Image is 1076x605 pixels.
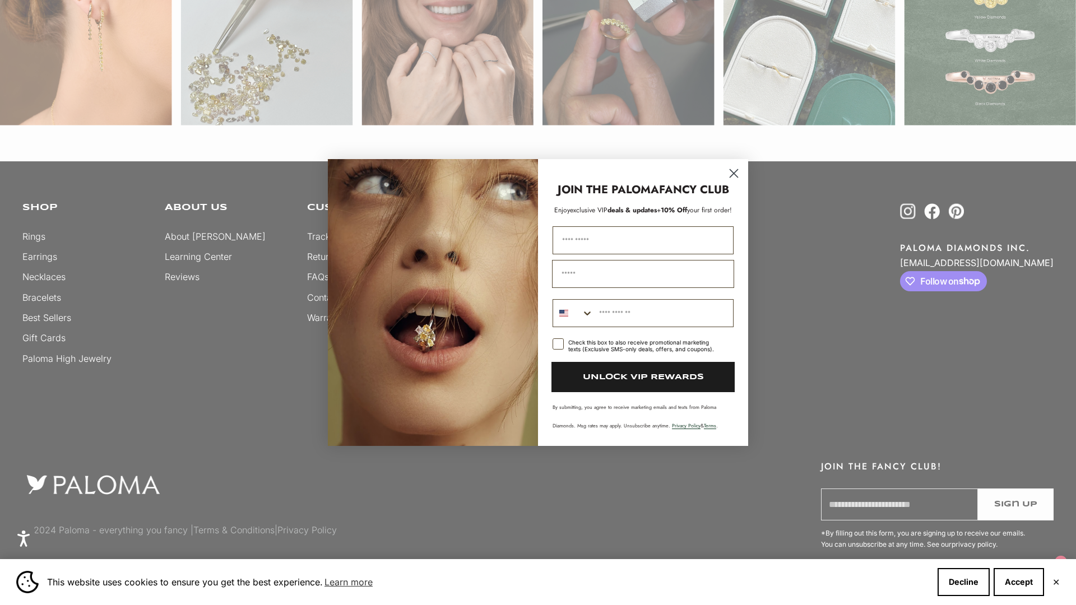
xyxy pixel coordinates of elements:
[553,226,734,254] input: First Name
[554,205,570,215] span: Enjoy
[568,339,720,352] div: Check this box to also receive promotional marketing texts (Exclusive SMS-only deals, offers, and...
[661,205,687,215] span: 10% Off
[657,205,732,215] span: + your first order!
[328,159,538,446] img: Loading...
[558,182,659,198] strong: JOIN THE PALOMA
[659,182,729,198] strong: FANCY CLUB
[551,362,735,392] button: UNLOCK VIP REWARDS
[724,164,744,183] button: Close dialog
[553,403,734,429] p: By submitting, you agree to receive marketing emails and texts from Paloma Diamonds. Msg rates ma...
[938,568,990,596] button: Decline
[672,422,718,429] span: & .
[559,309,568,318] img: United States
[704,422,716,429] a: Terms
[553,300,593,327] button: Search Countries
[593,300,733,327] input: Phone Number
[994,568,1044,596] button: Accept
[1052,579,1060,585] button: Close
[16,571,39,593] img: Cookie banner
[672,422,701,429] a: Privacy Policy
[552,260,734,288] input: Email
[570,205,657,215] span: deals & updates
[570,205,607,215] span: exclusive VIP
[47,574,929,590] span: This website uses cookies to ensure you get the best experience.
[323,574,374,590] a: Learn more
